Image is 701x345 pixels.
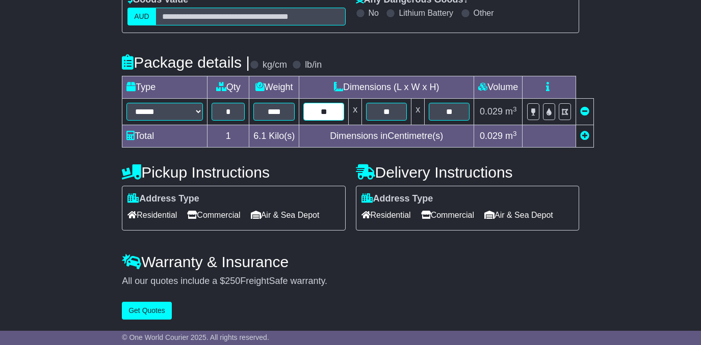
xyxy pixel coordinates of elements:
[513,130,517,137] sup: 3
[122,302,172,320] button: Get Quotes
[505,106,517,117] span: m
[480,106,503,117] span: 0.029
[474,76,523,99] td: Volume
[580,106,589,117] a: Remove this item
[263,60,287,71] label: kg/cm
[249,76,299,99] td: Weight
[399,8,453,18] label: Lithium Battery
[505,131,517,141] span: m
[207,125,249,148] td: 1
[421,207,474,223] span: Commercial
[225,276,240,286] span: 250
[122,54,250,71] h4: Package details |
[122,276,579,287] div: All our quotes include a $ FreightSafe warranty.
[251,207,320,223] span: Air & Sea Depot
[127,193,199,205] label: Address Type
[349,99,362,125] td: x
[187,207,240,223] span: Commercial
[361,207,411,223] span: Residential
[122,164,345,181] h4: Pickup Instructions
[305,60,322,71] label: lb/in
[127,207,177,223] span: Residential
[513,105,517,113] sup: 3
[580,131,589,141] a: Add new item
[122,333,269,341] span: © One World Courier 2025. All rights reserved.
[299,125,474,148] td: Dimensions in Centimetre(s)
[369,8,379,18] label: No
[474,8,494,18] label: Other
[249,125,299,148] td: Kilo(s)
[484,207,553,223] span: Air & Sea Depot
[253,131,266,141] span: 6.1
[480,131,503,141] span: 0.029
[356,164,579,181] h4: Delivery Instructions
[122,253,579,270] h4: Warranty & Insurance
[127,8,156,25] label: AUD
[411,99,425,125] td: x
[207,76,249,99] td: Qty
[122,76,207,99] td: Type
[122,125,207,148] td: Total
[299,76,474,99] td: Dimensions (L x W x H)
[361,193,433,205] label: Address Type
